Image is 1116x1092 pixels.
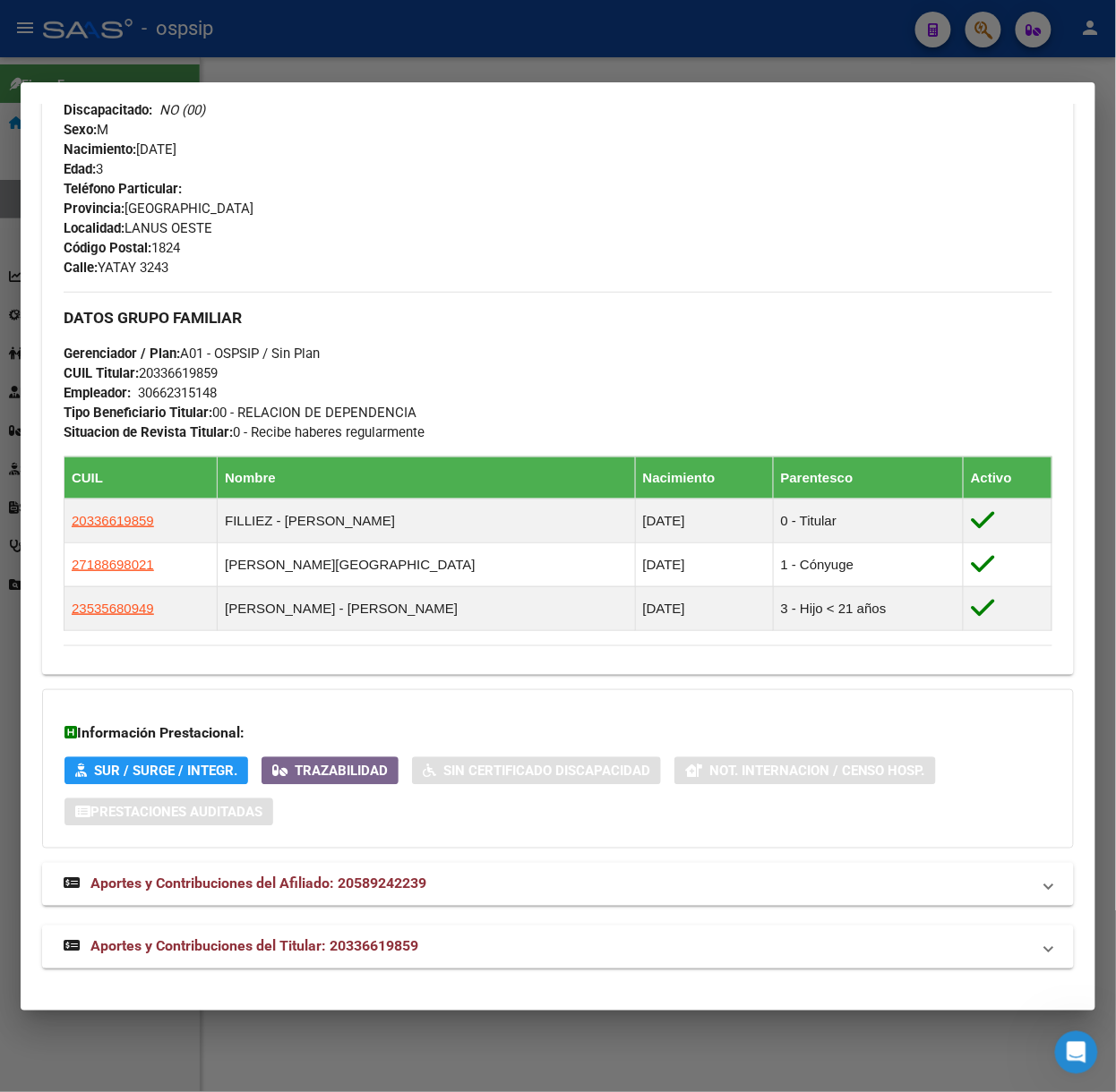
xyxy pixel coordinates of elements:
[90,938,418,955] span: Aportes y Contribuciones del Titular: 20336619859
[674,757,936,785] button: Not. Internacion / Censo Hosp.
[64,405,212,421] strong: Tipo Beneficiario Titular:
[64,181,182,197] strong: Teléfono Particular:
[773,542,963,586] td: 1 - Cónyuge
[218,499,636,542] td: FILLIEZ - [PERSON_NAME]
[64,200,253,217] span: [GEOGRAPHIC_DATA]
[1055,1031,1098,1074] iframe: Intercom live chat
[635,586,773,630] td: [DATE]
[262,757,399,785] button: Trazabilidad
[218,586,636,630] td: [PERSON_NAME] - [PERSON_NAME]
[64,220,124,236] strong: Localidad:
[159,102,205,118] i: NO (00)
[64,456,218,499] th: CUIL
[138,383,217,403] div: 30662315148
[64,161,96,177] strong: Edad:
[64,798,273,826] button: Prestaciones Auditadas
[64,424,425,440] span: 0 - Recibe haberes regularmente
[64,365,218,381] span: 20336619859
[635,499,773,542] td: [DATE]
[64,346,180,362] strong: Gerenciador / Plan:
[64,240,180,256] span: 1824
[64,260,168,276] span: YATAY 3243
[90,805,262,821] span: Prestaciones Auditadas
[64,161,103,177] span: 3
[635,456,773,499] th: Nacimiento
[90,875,426,892] span: Aportes y Contribuciones del Afiliado: 20589242239
[64,405,416,421] span: 00 - RELACION DE DEPENDENCIA
[773,499,963,542] td: 0 - Titular
[773,456,963,499] th: Parentesco
[218,542,636,586] td: [PERSON_NAME][GEOGRAPHIC_DATA]
[64,757,248,785] button: SUR / SURGE / INTEGR.
[64,722,1052,744] h3: Información Prestacional:
[443,764,650,780] span: Sin Certificado Discapacidad
[64,122,108,138] span: M
[64,240,151,256] strong: Código Postal:
[94,764,237,780] span: SUR / SURGE / INTEGR.
[64,385,131,401] strong: Empleador:
[635,542,773,586] td: [DATE]
[72,557,154,572] span: 27188698021
[64,308,1052,328] h3: DATOS GRUPO FAMILIAR
[72,601,154,616] span: 23535680949
[42,926,1074,968] mat-expansion-panel-header: Aportes y Contribuciones del Titular: 20336619859
[64,260,98,276] strong: Calle:
[64,102,152,118] strong: Discapacitado:
[64,365,139,381] strong: CUIL Titular:
[64,141,136,158] strong: Nacimiento:
[64,424,233,440] strong: Situacion de Revista Titular:
[64,141,176,158] span: [DATE]
[295,764,388,780] span: Trazabilidad
[72,513,154,528] span: 20336619859
[64,122,97,138] strong: Sexo:
[412,757,661,785] button: Sin Certificado Discapacidad
[42,863,1074,906] mat-expansion-panel-header: Aportes y Contribuciones del Afiliado: 20589242239
[64,346,320,362] span: A01 - OSPSIP / Sin Plan
[709,764,925,780] span: Not. Internacion / Censo Hosp.
[773,586,963,630] td: 3 - Hijo < 21 años
[964,456,1052,499] th: Activo
[64,200,124,217] strong: Provincia:
[64,220,212,236] span: LANUS OESTE
[218,456,636,499] th: Nombre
